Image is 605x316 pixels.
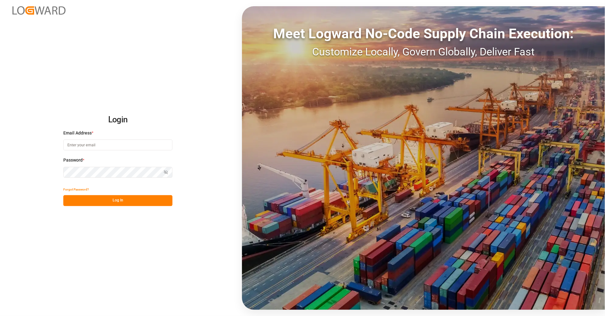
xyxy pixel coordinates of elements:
[63,139,172,150] input: Enter your email
[63,110,172,130] h2: Login
[242,44,605,60] div: Customize Locally, Govern Globally, Deliver Fast
[63,130,92,136] span: Email Address
[63,184,89,195] button: Forgot Password?
[63,195,172,206] button: Log In
[242,23,605,44] div: Meet Logward No-Code Supply Chain Execution:
[63,157,83,163] span: Password
[12,6,65,15] img: Logward_new_orange.png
